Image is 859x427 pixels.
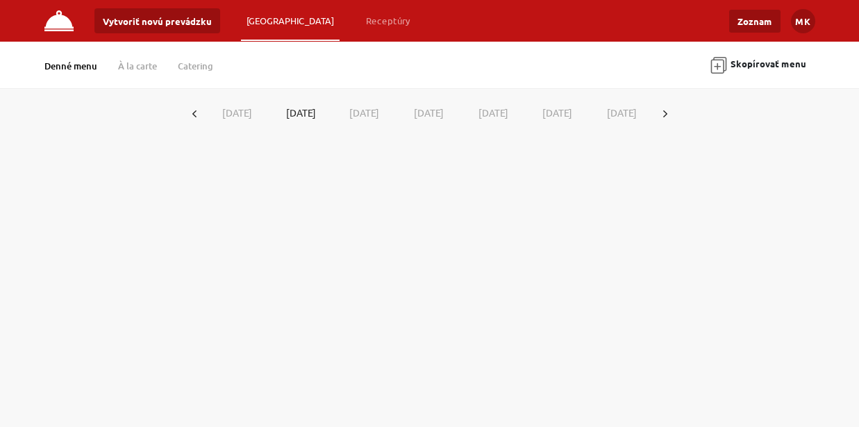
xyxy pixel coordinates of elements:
button: [DATE] [590,100,654,126]
button: [DATE] [269,101,333,125]
a: [GEOGRAPHIC_DATA] [241,8,340,33]
button: [DATE] [206,100,270,126]
a: Receptúry [360,8,416,33]
a: Catering [178,60,213,72]
button: Skopírovať menu [701,49,815,81]
button: MK [791,9,815,33]
button: [DATE] [461,100,526,126]
img: FUDOMA [44,10,74,31]
a: À la carte [118,60,157,72]
a: Zoznam [729,10,781,33]
button: [DATE] [397,100,461,126]
button: Vytvoriť novú prevádzku [94,8,220,33]
button: [DATE] [525,100,590,126]
a: Denné menu [44,60,97,72]
button: [DATE] [333,100,397,126]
